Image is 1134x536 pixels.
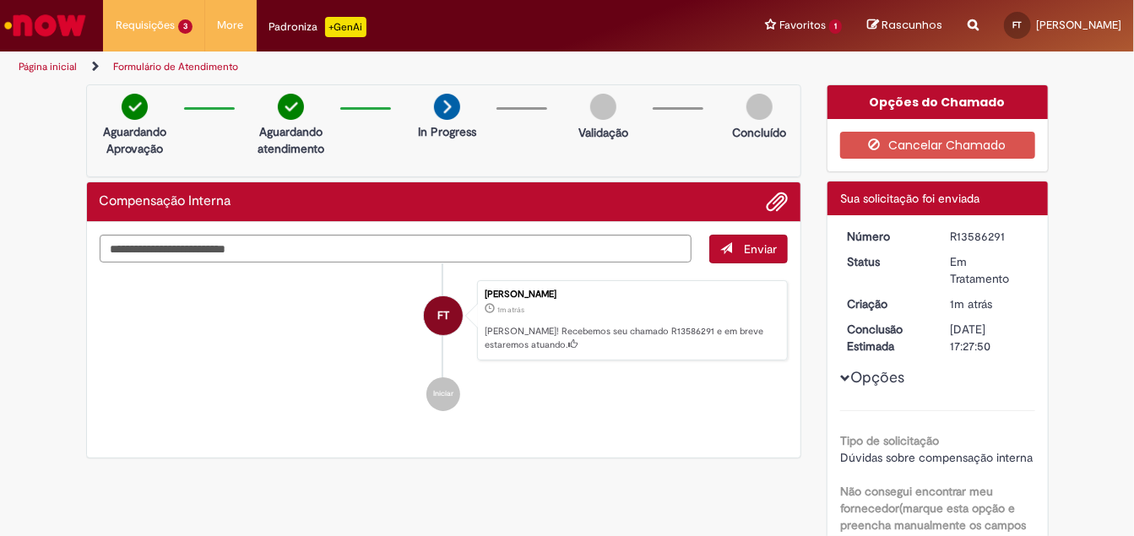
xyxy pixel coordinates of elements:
button: Cancelar Chamado [840,132,1035,159]
div: Em Tratamento [951,253,1029,287]
div: [PERSON_NAME] [485,290,779,300]
dt: Conclusão Estimada [834,321,938,355]
span: 1m atrás [497,305,524,315]
time: 01/10/2025 14:27:48 [497,305,524,315]
a: Página inicial [19,60,77,73]
textarea: Digite sua mensagem aqui... [100,235,692,263]
ul: Histórico de tíquete [100,263,789,429]
span: Rascunhos [882,17,942,33]
img: check-circle-green.png [122,94,148,120]
div: Opções do Chamado [827,85,1048,119]
div: 01/10/2025 14:27:48 [951,295,1029,312]
h2: Compensação Interna Histórico de tíquete [100,194,231,209]
p: [PERSON_NAME]! Recebemos seu chamado R13586291 e em breve estaremos atuando. [485,325,779,351]
span: More [218,17,244,34]
span: 1 [829,19,842,34]
span: FT [437,295,449,336]
button: Enviar [709,235,788,263]
span: [PERSON_NAME] [1036,18,1121,32]
ul: Trilhas de página [13,51,743,83]
b: Tipo de solicitação [840,433,939,448]
span: Sua solicitação foi enviada [840,191,979,206]
p: Concluído [732,124,786,141]
div: FERNANDA VALIM TRINDADE [424,296,463,335]
img: check-circle-green.png [278,94,304,120]
span: Dúvidas sobre compensação interna [840,450,1033,465]
img: img-circle-grey.png [590,94,616,120]
span: 3 [178,19,193,34]
img: arrow-next.png [434,94,460,120]
span: Enviar [744,241,777,257]
dt: Status [834,253,938,270]
span: Favoritos [779,17,826,34]
li: FERNANDA VALIM TRINDADE [100,280,789,361]
p: +GenAi [325,17,366,37]
dt: Criação [834,295,938,312]
span: FT [1013,19,1023,30]
span: Requisições [116,17,175,34]
img: ServiceNow [2,8,89,42]
img: img-circle-grey.png [746,94,773,120]
div: [DATE] 17:27:50 [951,321,1029,355]
span: 1m atrás [951,296,993,311]
a: Rascunhos [867,18,942,34]
p: Aguardando atendimento [250,123,332,157]
p: Validação [578,124,628,141]
button: Adicionar anexos [766,191,788,213]
div: Padroniza [269,17,366,37]
div: R13586291 [951,228,1029,245]
dt: Número [834,228,938,245]
p: In Progress [418,123,476,140]
time: 01/10/2025 14:27:48 [951,296,993,311]
a: Formulário de Atendimento [113,60,238,73]
p: Aguardando Aprovação [94,123,176,157]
